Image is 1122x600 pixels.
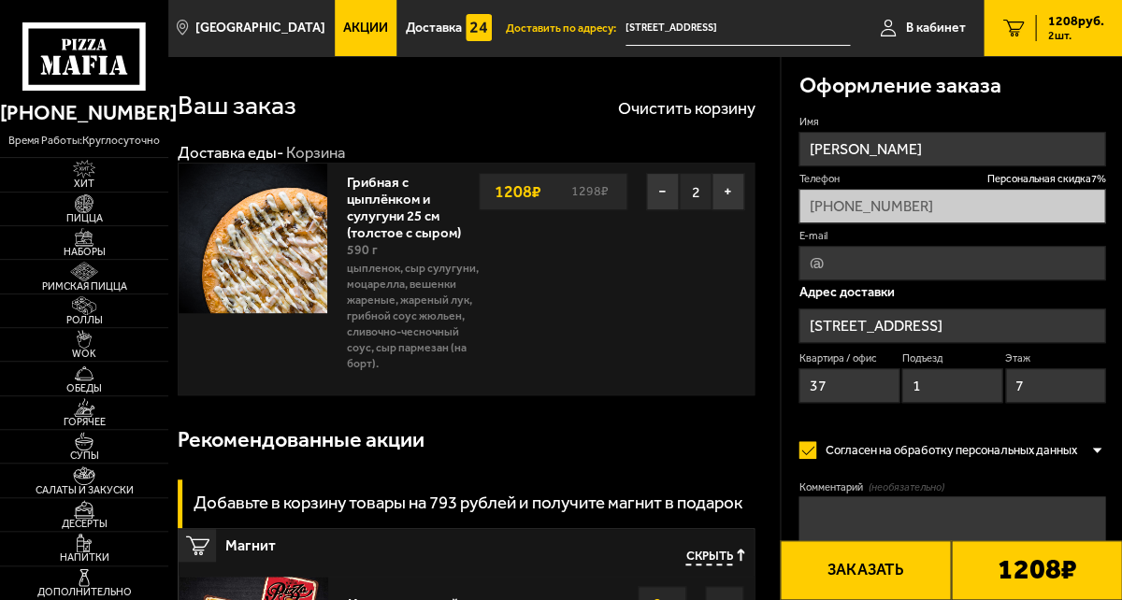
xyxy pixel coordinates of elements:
h3: Оформление заказа [798,75,1000,96]
span: Акции [343,21,388,35]
label: Согласен на обработку персональных данных [798,433,1088,468]
h1: Ваш заказ [178,93,296,119]
span: [GEOGRAPHIC_DATA] [195,21,325,35]
span: Санкт-Петербург, проспект Славы, 40к6 [626,11,850,46]
div: Корзина [286,143,345,164]
span: Скрыть [685,549,732,565]
button: − [646,173,679,210]
input: Ваш адрес доставки [626,11,850,46]
label: Подъезд [901,351,1001,366]
label: Квартира / офис [798,351,899,366]
button: + [712,173,744,210]
span: Персональная скидка 7 % [986,172,1105,187]
label: E-mail [798,229,1105,244]
button: Скрыть [685,549,744,565]
label: Комментарий [798,480,1105,495]
a: Доставка еды- [178,143,283,162]
span: Магнит [225,529,570,553]
span: Доставка [406,21,462,35]
label: Этаж [1005,351,1105,366]
button: Очистить корзину [617,100,755,117]
span: 590 г [346,242,377,258]
span: 1208 руб. [1047,15,1103,28]
button: Заказать [780,540,951,600]
h3: Добавьте в корзину товары на 793 рублей и получите магнит в подарок [194,494,741,512]
p: цыпленок, сыр сулугуни, моцарелла, вешенки жареные, жареный лук, грибной соус Жюльен, сливочно-че... [346,261,479,371]
a: Грибная с цыплёнком и сулугуни 25 см (толстое с сыром) [346,168,478,241]
p: Адрес доставки [798,286,1105,299]
strong: 1208 ₽ [489,174,545,209]
span: 2 [679,173,712,210]
label: Имя [798,115,1105,130]
img: 15daf4d41897b9f0e9f617042186c801.svg [466,14,492,40]
s: 1298 ₽ [568,185,618,198]
b: 1208 ₽ [997,555,1076,586]
input: +7 ( [798,189,1105,223]
span: Доставить по адресу: [506,22,626,34]
span: В кабинет [905,21,965,35]
span: (необязательно) [868,480,943,495]
input: @ [798,246,1105,280]
span: 2 шт. [1047,30,1103,41]
h3: Рекомендованные акции [178,429,424,450]
input: Имя [798,132,1105,166]
label: Телефон [798,172,1105,187]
